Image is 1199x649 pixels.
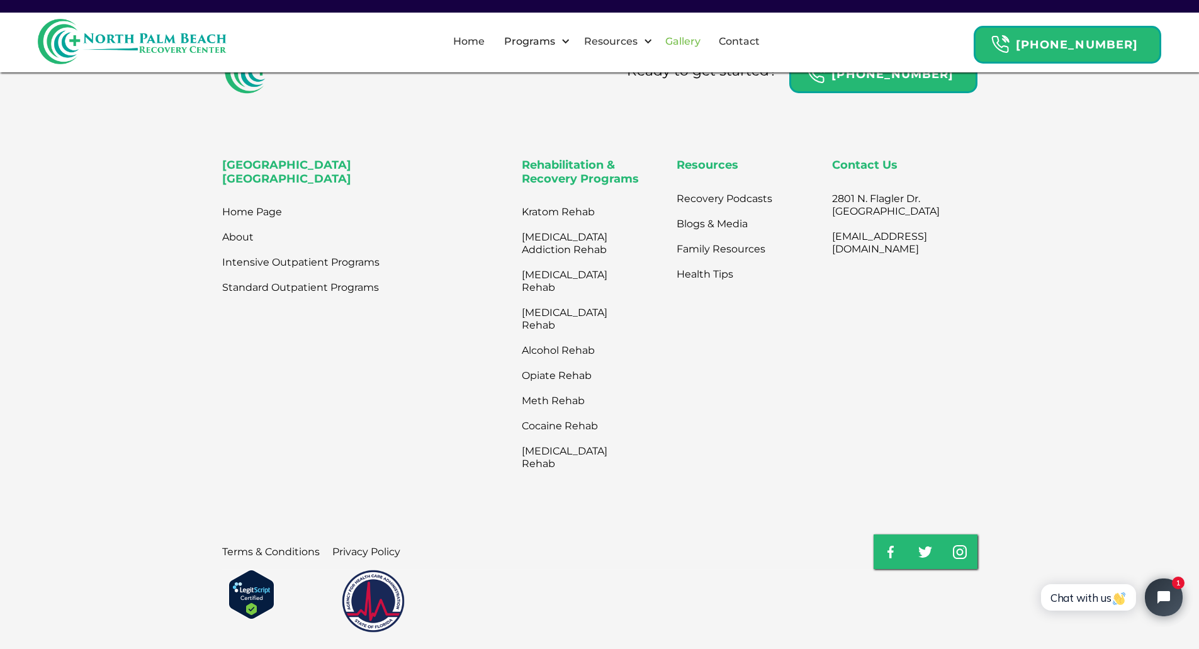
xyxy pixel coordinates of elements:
a: Recovery Podcasts [677,186,772,212]
div: Resources [573,21,656,62]
img: Verify Approval for www.northpalmrc.com [228,570,274,619]
strong: [PHONE_NUMBER] [1016,38,1138,52]
a: Verify LegitScript Approval for www.northpalmrc.com [228,589,274,599]
a: Home Page [222,200,282,225]
a: Kratom Rehab [522,200,629,225]
a: Family Resources [677,237,765,262]
a: Privacy Policy [332,539,400,565]
strong: Resources [677,158,738,172]
div: Programs [501,34,558,49]
a: 2801 N. Flagler Dr.[GEOGRAPHIC_DATA] [832,186,940,224]
a: Blogs & Media [677,212,748,237]
a: Meth Rehab [522,388,629,414]
img: Header Calendar Icons [991,35,1010,54]
a: About [222,225,254,250]
a: [MEDICAL_DATA] Rehab [522,262,629,300]
strong: Contact Us [832,158,898,172]
a: Home [446,21,492,62]
a: Header Calendar Icons[PHONE_NUMBER] [974,20,1161,64]
img: Header Calendar Icons [806,65,825,84]
a: [MEDICAL_DATA] Rehab [522,439,629,477]
div: Programs [493,21,573,62]
a: Standard Outpatient Programs [222,275,379,300]
a: Opiate Rehab [522,363,629,388]
a: [MEDICAL_DATA] Addiction Rehab [522,225,629,262]
a: [MEDICAL_DATA] Rehab [522,300,629,338]
strong: [GEOGRAPHIC_DATA] [GEOGRAPHIC_DATA] [222,158,351,186]
a: Alcohol Rehab [522,338,629,363]
iframe: Tidio Chat [1027,568,1193,627]
a: Intensive Outpatient Programs [222,250,380,275]
a: Contact [711,21,767,62]
a: Cocaine Rehab [522,414,629,439]
strong: [PHONE_NUMBER] [831,67,954,81]
strong: Rehabilitation & Recovery Programs [522,158,639,186]
a: Health Tips [677,262,733,287]
div: Resources [581,34,641,49]
a: Gallery [658,21,708,62]
a: [EMAIL_ADDRESS][DOMAIN_NAME] [832,224,940,262]
a: Terms & Conditions [222,539,320,565]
